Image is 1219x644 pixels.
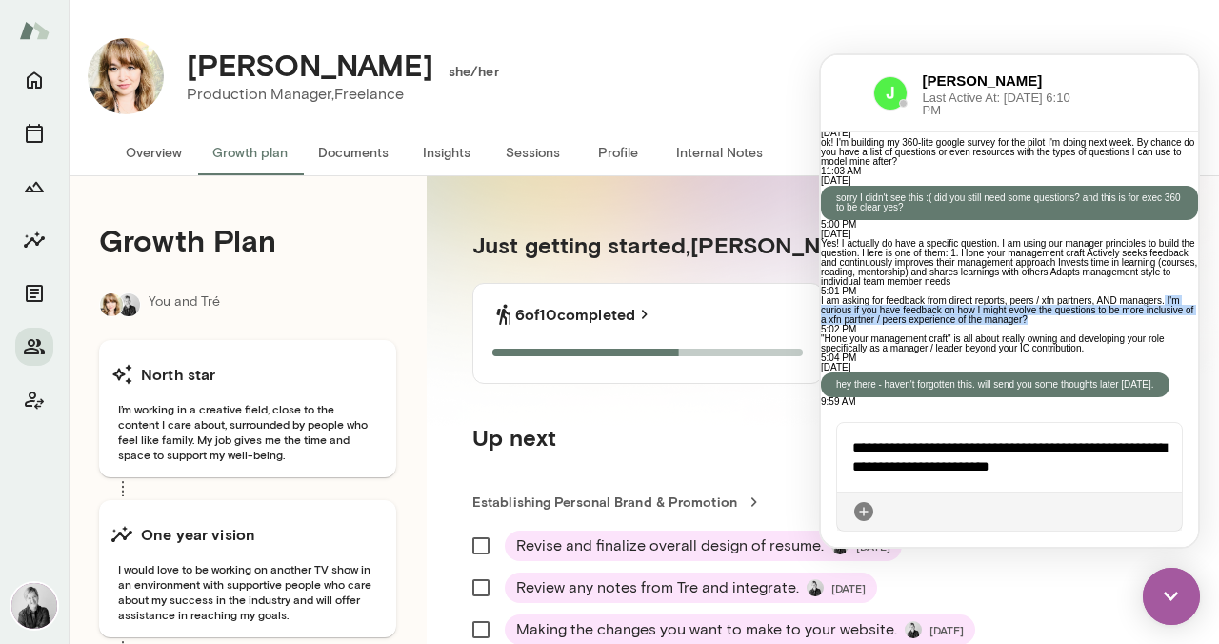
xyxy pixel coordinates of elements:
[505,531,902,561] div: Revise and finalize overall design of resume.Tré Wright[DATE]
[110,561,385,622] span: I would love to be working on another TV show in an environment with supportive people who care a...
[15,274,53,312] button: Documents
[141,363,216,386] h6: North star
[490,130,575,175] button: Sessions
[661,130,778,175] button: Internal Notes
[110,401,385,462] span: I’m working in a creative field, close to the content I care about, surrounded by people who feel...
[15,328,53,366] button: Members
[88,38,164,114] img: Ellie Stills
[404,130,490,175] button: Insights
[575,130,661,175] button: Profile
[102,36,252,61] span: Last Active At: [DATE] 6:10 PM
[100,293,123,316] img: Ellie Stills
[19,12,50,49] img: Mento
[15,61,53,99] button: Home
[516,618,897,641] span: Making the changes you want to make to your website.
[99,340,396,477] button: North starI’m working in a creative field, close to the content I care about, surrounded by peopl...
[15,325,333,334] p: hey there - haven't forgotten this. will send you some thoughts later [DATE].
[149,292,220,317] p: You and Tré
[15,221,53,259] button: Insights
[929,622,964,637] span: [DATE]
[303,130,404,175] button: Documents
[197,130,303,175] button: Growth plan
[187,83,484,106] p: Production Manager, Freelance
[807,579,824,596] img: Tré Wright
[472,230,1192,260] h5: Just getting started, [PERSON_NAME] !
[99,222,396,258] h4: Growth Plan
[99,500,396,637] button: One year visionI would love to be working on another TV show in an environment with supportive pe...
[449,62,499,81] h6: she/her
[516,534,824,557] span: Revise and finalize overall design of resume.
[187,47,433,83] h4: [PERSON_NAME]
[515,303,654,326] a: 6of10completed
[472,493,1192,512] a: Establishing Personal Brand & Promotion
[11,583,57,629] img: Tré Wright
[15,114,53,152] button: Sessions
[905,621,922,638] img: Tré Wright
[52,21,87,55] img: data:image/png;base64,iVBORw0KGgoAAAANSUhEUgAAAMgAAADICAYAAACtWK6eAAAKcklEQVR4Aeyca4xcZRmA35npZrt...
[516,576,799,599] span: Review any notes from Tre and integrate.
[15,381,53,419] button: Client app
[831,580,866,595] span: [DATE]
[472,422,556,462] h5: Up next
[117,293,140,316] img: Tré Wright
[141,523,255,546] h6: One year vision
[31,445,54,468] div: Attach
[505,573,877,603] div: Review any notes from Tre and integrate.Tré Wright[DATE]
[15,168,53,206] button: Growth Plan
[102,15,252,36] h6: [PERSON_NAME]
[110,130,197,175] button: Overview
[15,138,362,157] p: sorry I didn't see this :( did you still need some questions? and this is for exec 360 to be clea...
